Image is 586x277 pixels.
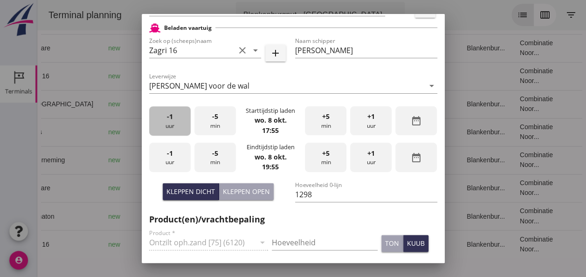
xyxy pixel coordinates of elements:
input: Zoek op (scheeps)naam [149,43,235,58]
small: m3 [225,102,233,107]
div: uur [350,106,392,136]
td: Filling sand [304,90,351,118]
small: m3 [229,158,236,163]
td: 672 [207,202,258,230]
i: filter_list [528,9,539,21]
div: Gouda [104,239,183,249]
small: m3 [225,214,233,219]
td: 18 [352,34,422,62]
td: 434 [207,34,258,62]
i: clear [237,45,248,56]
td: new [63,202,97,230]
td: 18 [352,174,422,202]
span: -5 [212,148,218,159]
div: Gouda [104,155,183,165]
button: ton [381,235,403,252]
span: +5 [322,111,330,122]
i: arrow_drop_down [351,9,362,21]
td: Blankenbur... [422,118,475,146]
i: directions_boat [128,157,134,163]
td: 18 [352,230,422,258]
input: Naam schipper [295,43,437,58]
td: Combinatie Noor... [475,62,533,90]
td: Blankenbur... [422,174,475,202]
input: Hoeveelheid 0-lijn [295,187,437,202]
i: calendar_view_week [502,9,513,21]
div: min [194,106,236,136]
td: new [63,118,97,146]
h2: Product(en)/vrachtbepaling [149,213,437,226]
td: Filling sand [304,34,351,62]
td: Combinatie Noor... [475,118,533,146]
span: +5 [322,148,330,159]
td: Blankenbur... [422,230,475,258]
div: min [194,143,236,172]
td: 18 [352,90,422,118]
strong: wo. 8 okt. [254,116,286,125]
td: new [63,62,97,90]
td: 467 [207,90,258,118]
strong: 17:55 [262,126,279,135]
div: uur [149,106,191,136]
i: directions_boat [136,45,143,51]
input: Hoeveelheid [272,235,378,250]
td: 523 [207,118,258,146]
i: directions_boat [150,101,156,107]
td: Combinatie Noor... [475,34,533,62]
div: Gouda [104,211,183,221]
i: add [270,48,281,59]
td: new [63,146,97,174]
td: 434 [207,174,258,202]
td: 1231 [207,146,258,174]
div: min [305,143,346,172]
i: directions_boat [176,129,183,135]
td: new [63,230,97,258]
div: Kleppen dicht [166,187,215,196]
i: date_range [411,152,422,163]
button: kuub [403,235,428,252]
td: Combinatie Noor... [475,90,533,118]
td: Combinatie Noor... [475,146,533,174]
td: Filling sand [304,118,351,146]
td: 18 [352,146,422,174]
td: Combinatie Noor... [475,202,533,230]
button: Kleppen open [219,183,274,200]
td: 18 [352,202,422,230]
span: -5 [212,111,218,122]
div: Eindtijdstip laden [246,143,294,152]
div: [PERSON_NAME] voor de wal [149,82,249,90]
i: directions_boat [128,213,134,219]
div: Gouda [104,71,183,81]
i: directions_boat [128,73,134,79]
div: Kleppen open [223,187,270,196]
span: -1 [167,111,173,122]
td: Ontzilt oph.zan... [304,202,351,230]
div: Zuilichem [104,43,183,53]
td: 1298 [207,230,258,258]
td: Combinatie Noor... [475,174,533,202]
div: Terminal planning [4,8,92,21]
span: -1 [167,148,173,159]
td: Ontzilt oph.zan... [304,230,351,258]
td: Blankenbur... [422,34,475,62]
td: 1298 [207,62,258,90]
td: Blankenbur... [422,90,475,118]
div: ton [385,238,399,248]
span: +1 [367,148,375,159]
small: m3 [225,46,233,51]
strong: wo. 8 okt. [254,152,286,161]
td: new [63,90,97,118]
div: uur [149,143,191,172]
td: 18 [352,118,422,146]
td: Blankenbur... [422,202,475,230]
div: [GEOGRAPHIC_DATA] [104,127,183,137]
span: +1 [367,111,375,122]
small: m3 [229,74,236,79]
small: m3 [225,130,233,135]
small: m3 [225,186,233,191]
i: arrow_drop_down [250,45,261,56]
div: Starttijdstip laden [246,106,295,115]
td: new [63,34,97,62]
td: Combinatie Noor... [475,230,533,258]
div: uur [350,143,392,172]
